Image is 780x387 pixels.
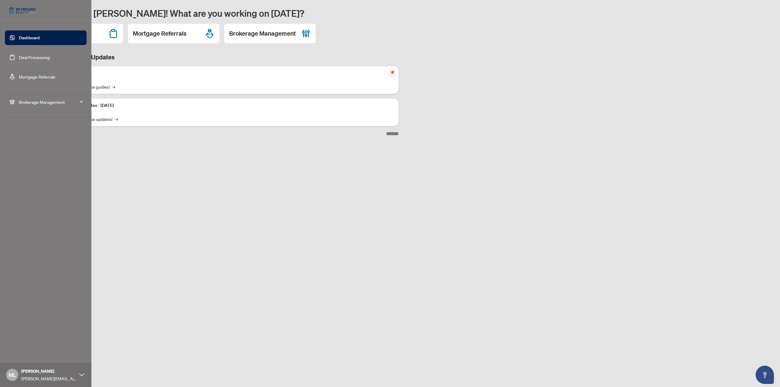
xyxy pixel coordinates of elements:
[21,368,76,375] span: [PERSON_NAME]
[19,35,40,40] a: Dashboard
[19,99,82,105] span: Brokerage Management
[115,116,118,122] span: →
[64,70,394,77] p: Self-Help
[229,29,296,38] h2: Brokerage Management
[5,3,40,18] img: logo
[64,102,394,109] p: Platform Updates - [DATE]
[112,83,115,90] span: →
[756,366,774,384] button: Open asap
[133,29,186,38] h2: Mortgage Referrals
[9,371,16,379] span: ML
[389,69,396,76] span: pushpin
[32,53,399,62] h3: Brokerage & Industry Updates
[19,55,50,60] a: Deal Processing
[21,375,76,382] span: [PERSON_NAME][EMAIL_ADDRESS][DOMAIN_NAME]
[32,7,773,19] h1: Welcome back [PERSON_NAME]! What are you working on [DATE]?
[19,74,55,79] a: Mortgage Referrals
